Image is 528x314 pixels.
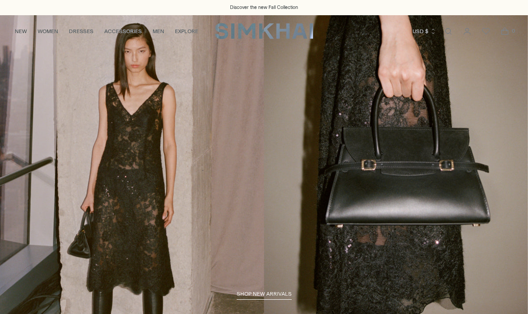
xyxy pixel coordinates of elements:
a: Discover the new Fall Collection [230,4,298,11]
a: SIMKHAI [215,22,313,40]
a: WOMEN [38,21,58,41]
a: NEW [15,21,27,41]
a: Wishlist [477,22,495,40]
span: shop new arrivals [237,291,292,297]
button: USD $ [413,21,436,41]
a: DRESSES [69,21,94,41]
a: ACCESSORIES [104,21,142,41]
span: 0 [509,27,517,35]
a: MEN [153,21,164,41]
a: shop new arrivals [237,291,292,300]
a: Go to the account page [458,22,476,40]
a: Open search modal [439,22,457,40]
a: EXPLORE [175,21,198,41]
a: Open cart modal [496,22,514,40]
